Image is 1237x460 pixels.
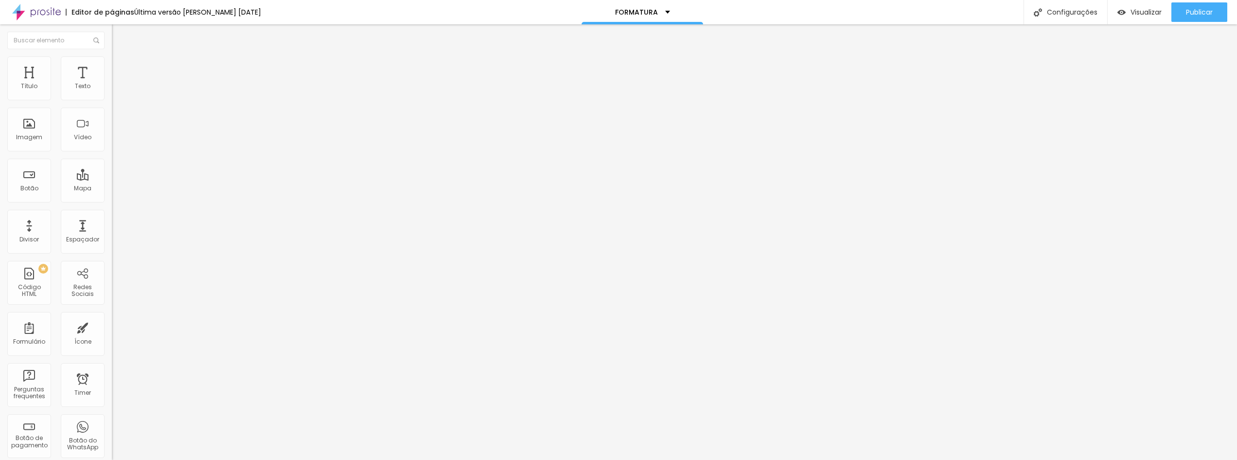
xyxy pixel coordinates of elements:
div: Texto [75,83,90,90]
div: Botão do WhatsApp [63,437,102,451]
div: Código HTML [10,284,48,298]
button: Publicar [1171,2,1227,22]
div: Ícone [74,338,91,345]
iframe: Editor [112,24,1237,460]
div: Vídeo [74,134,91,141]
div: Divisor [19,236,39,243]
div: Última versão [PERSON_NAME] [DATE] [134,9,261,16]
button: Visualizar [1108,2,1171,22]
img: Icone [93,37,99,43]
div: Perguntas frequentes [10,386,48,400]
div: Botão [20,185,38,192]
img: view-1.svg [1117,8,1126,17]
div: Espaçador [66,236,99,243]
div: Timer [74,389,91,396]
p: FORMATURA [615,9,658,16]
img: Icone [1034,8,1042,17]
span: Visualizar [1131,8,1162,16]
div: Título [21,83,37,90]
div: Editor de páginas [66,9,134,16]
span: Publicar [1186,8,1213,16]
div: Formulário [13,338,45,345]
div: Mapa [74,185,91,192]
input: Buscar elemento [7,32,105,49]
div: Botão de pagamento [10,435,48,449]
div: Redes Sociais [63,284,102,298]
div: Imagem [16,134,42,141]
